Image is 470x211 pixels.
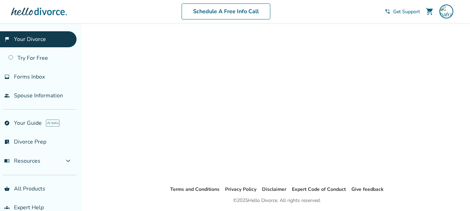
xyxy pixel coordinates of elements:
span: Resources [4,157,40,165]
span: inbox [4,74,10,80]
span: shopping_basket [4,186,10,192]
span: Forms Inbox [14,73,45,81]
span: list_alt_check [4,139,10,145]
span: people [4,93,10,98]
a: Expert Code of Conduct [292,186,346,193]
img: hafrazer@gmail.com [439,5,453,18]
span: phone_in_talk [385,9,390,14]
li: Give feedback [351,185,384,194]
span: menu_book [4,158,10,164]
span: expand_more [64,157,72,165]
span: groups [4,205,10,210]
li: Disclaimer [262,185,286,194]
a: Privacy Policy [225,186,256,193]
a: Terms and Conditions [170,186,220,193]
span: Get Support [393,8,420,15]
div: © 2025 Hello Divorce. All rights reserved. [233,196,321,205]
span: shopping_cart [425,7,434,16]
a: phone_in_talkGet Support [385,8,420,15]
a: Schedule A Free Info Call [182,3,270,19]
span: AI beta [46,120,59,127]
span: explore [4,120,10,126]
span: flag_2 [4,36,10,42]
